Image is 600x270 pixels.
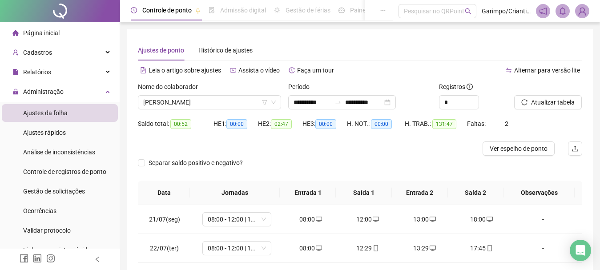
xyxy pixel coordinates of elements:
span: clock-circle [131,7,137,13]
span: home [12,30,19,36]
span: Ver espelho de ponto [490,144,548,153]
span: file-text [140,67,146,73]
span: 131:47 [432,119,456,129]
span: 00:00 [371,119,392,129]
span: swap [506,67,512,73]
div: 12:29 [346,243,389,253]
span: Histórico de ajustes [198,47,253,54]
span: filter [262,100,267,105]
span: Alternar para versão lite [514,67,580,74]
span: notification [539,7,547,15]
span: Garimpo/Criantili - O GARIMPO [482,6,531,16]
th: Data [138,181,190,205]
span: 08:00 - 12:00 | 13:00 - 17:40 [208,213,266,226]
div: HE 1: [213,119,258,129]
span: Ajustes rápidos [23,129,66,136]
span: reload [521,99,528,105]
span: Leia o artigo sobre ajustes [149,67,221,74]
span: Link para registro rápido [23,246,91,254]
div: 17:45 [460,243,503,253]
label: Nome do colaborador [138,82,204,92]
div: 18:00 [460,214,503,224]
span: info-circle [467,84,473,90]
button: Atualizar tabela [514,95,582,109]
span: desktop [315,216,322,222]
div: Saldo total: [138,119,213,129]
span: down [271,100,276,105]
span: left [94,256,101,262]
span: desktop [429,216,436,222]
span: upload [572,145,579,152]
span: Separar saldo positivo e negativo? [145,158,246,168]
span: bell [559,7,567,15]
span: Administração [23,88,64,95]
div: 08:00 [290,214,332,224]
th: Observações [503,181,575,205]
div: 13:29 [403,243,446,253]
div: 13:00 [403,214,446,224]
span: Validar protocolo [23,227,71,234]
span: swap-right [334,99,342,106]
th: Jornadas [190,181,280,205]
div: Open Intercom Messenger [570,240,591,261]
span: pushpin [195,8,201,13]
th: Saída 2 [448,181,504,205]
div: - [517,243,569,253]
div: HE 3: [302,119,347,129]
span: youtube [230,67,236,73]
div: H. NOT.: [347,119,405,129]
span: mobile [486,245,493,251]
span: desktop [372,216,379,222]
div: HE 2: [258,119,302,129]
span: history [289,67,295,73]
th: Entrada 1 [280,181,336,205]
span: lock [12,89,19,95]
div: H. TRAB.: [405,119,467,129]
span: 02:47 [271,119,292,129]
span: 00:00 [315,119,336,129]
span: user-add [12,49,19,56]
span: Cadastros [23,49,52,56]
span: dashboard [338,7,345,13]
span: to [334,99,342,106]
span: 22/07(ter) [150,245,179,252]
span: instagram [46,254,55,263]
img: 2226 [576,4,589,18]
span: Gestão de solicitações [23,188,85,195]
span: facebook [20,254,28,263]
span: Ocorrências [23,207,56,214]
button: Ver espelho de ponto [483,141,555,156]
span: Painel do DP [350,7,385,14]
span: desktop [429,245,436,251]
span: Relatórios [23,69,51,76]
span: Faça um tour [297,67,334,74]
span: Assista o vídeo [238,67,280,74]
span: ellipsis [380,7,386,13]
span: linkedin [33,254,42,263]
span: Registros [439,82,473,92]
span: mobile [372,245,379,251]
span: Análise de inconsistências [23,149,95,156]
span: Controle de ponto [142,7,192,14]
span: Atualizar tabela [531,97,575,107]
span: 21/07(seg) [149,216,180,223]
span: Gestão de férias [286,7,330,14]
span: Ajustes da folha [23,109,68,117]
th: Saída 1 [336,181,392,205]
span: Controle de registros de ponto [23,168,106,175]
span: file-done [209,7,215,13]
span: Ajustes de ponto [138,47,184,54]
span: sun [274,7,280,13]
div: 12:00 [346,214,389,224]
span: Faltas: [467,120,487,127]
span: Observações [511,188,568,197]
span: 00:52 [170,119,191,129]
th: Entrada 2 [392,181,448,205]
span: 00:00 [226,119,247,129]
div: 08:00 [290,243,332,253]
span: desktop [315,245,322,251]
span: Página inicial [23,29,60,36]
span: 2 [505,120,508,127]
span: Admissão digital [220,7,266,14]
span: desktop [486,216,493,222]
